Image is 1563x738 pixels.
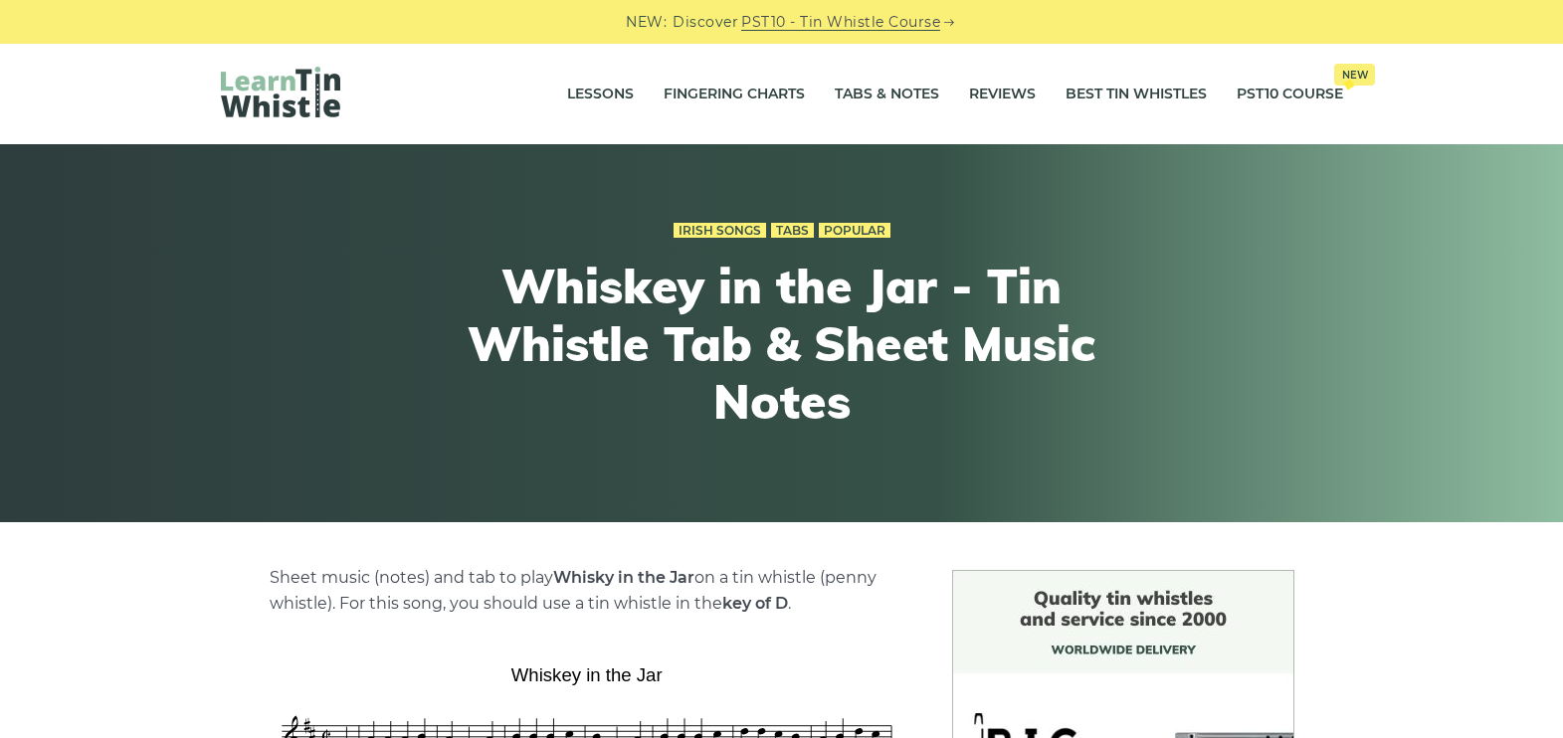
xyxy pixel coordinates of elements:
a: Irish Songs [674,223,766,239]
a: Tabs [771,223,814,239]
a: Fingering Charts [664,70,805,119]
span: New [1334,64,1375,86]
h1: Whiskey in the Jar - Tin Whistle Tab & Sheet Music Notes [416,258,1148,430]
strong: Whisky in the Jar [553,568,694,587]
img: LearnTinWhistle.com [221,67,340,117]
a: PST10 CourseNew [1237,70,1343,119]
a: Lessons [567,70,634,119]
p: Sheet music (notes) and tab to play on a tin whistle (penny whistle). For this song, you should u... [270,565,904,617]
a: Popular [819,223,890,239]
a: Best Tin Whistles [1066,70,1207,119]
strong: key of D [722,594,788,613]
a: Reviews [969,70,1036,119]
a: Tabs & Notes [835,70,939,119]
